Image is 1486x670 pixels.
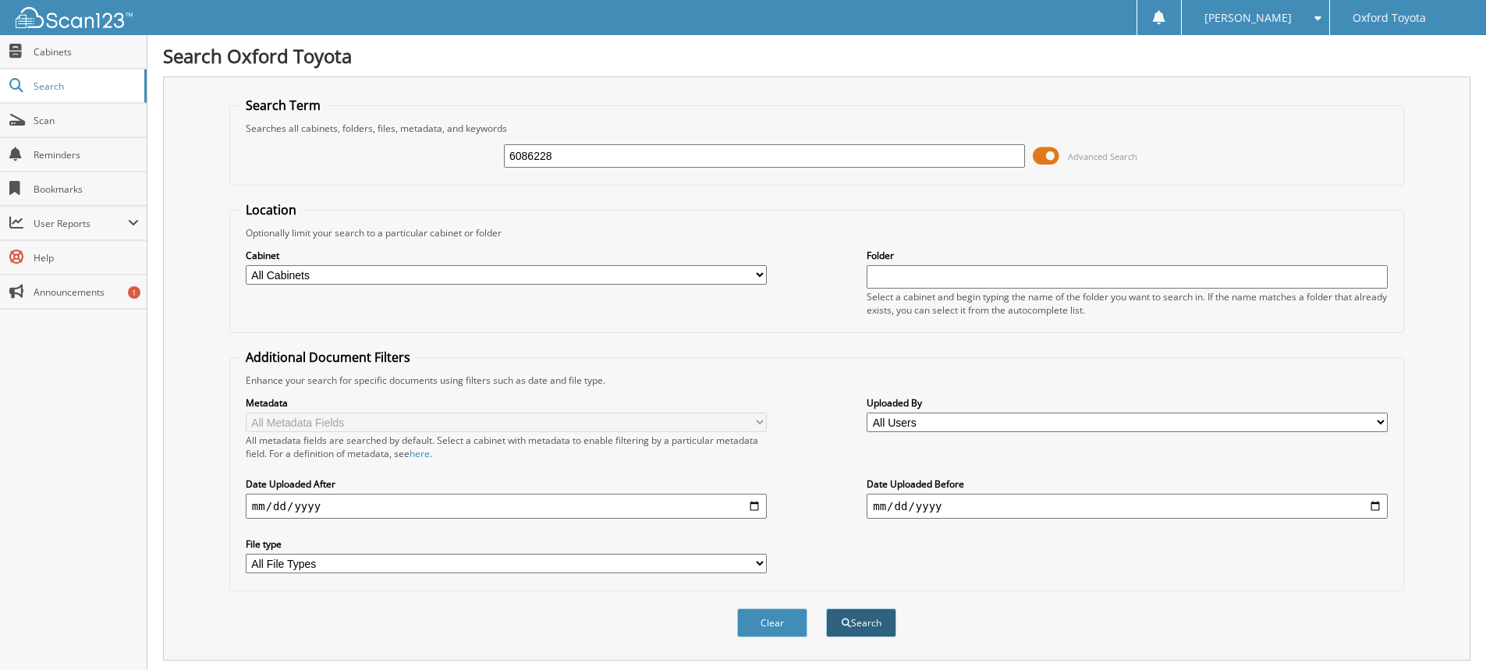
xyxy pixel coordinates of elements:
button: Search [826,608,896,637]
div: 1 [128,286,140,299]
label: File type [246,537,767,551]
span: Oxford Toyota [1353,13,1426,23]
a: here [410,447,430,460]
span: Bookmarks [34,183,139,196]
div: Enhance your search for specific documents using filters such as date and file type. [238,374,1396,387]
span: Advanced Search [1068,151,1137,162]
span: Cabinets [34,45,139,58]
legend: Additional Document Filters [238,349,418,366]
div: All metadata fields are searched by default. Select a cabinet with metadata to enable filtering b... [246,434,767,460]
h1: Search Oxford Toyota [163,43,1470,69]
label: Date Uploaded Before [867,477,1388,491]
label: Metadata [246,396,767,409]
div: Searches all cabinets, folders, files, metadata, and keywords [238,122,1396,135]
span: Reminders [34,148,139,161]
div: Select a cabinet and begin typing the name of the folder you want to search in. If the name match... [867,290,1388,317]
span: Announcements [34,285,139,299]
label: Folder [867,249,1388,262]
span: [PERSON_NAME] [1204,13,1292,23]
span: Help [34,251,139,264]
legend: Location [238,201,304,218]
label: Date Uploaded After [246,477,767,491]
label: Cabinet [246,249,767,262]
iframe: Chat Widget [1408,595,1486,670]
span: Scan [34,114,139,127]
img: scan123-logo-white.svg [16,7,133,28]
button: Clear [737,608,807,637]
input: end [867,494,1388,519]
div: Optionally limit your search to a particular cabinet or folder [238,226,1396,239]
span: Search [34,80,137,93]
span: User Reports [34,217,128,230]
legend: Search Term [238,97,328,114]
label: Uploaded By [867,396,1388,409]
input: start [246,494,767,519]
